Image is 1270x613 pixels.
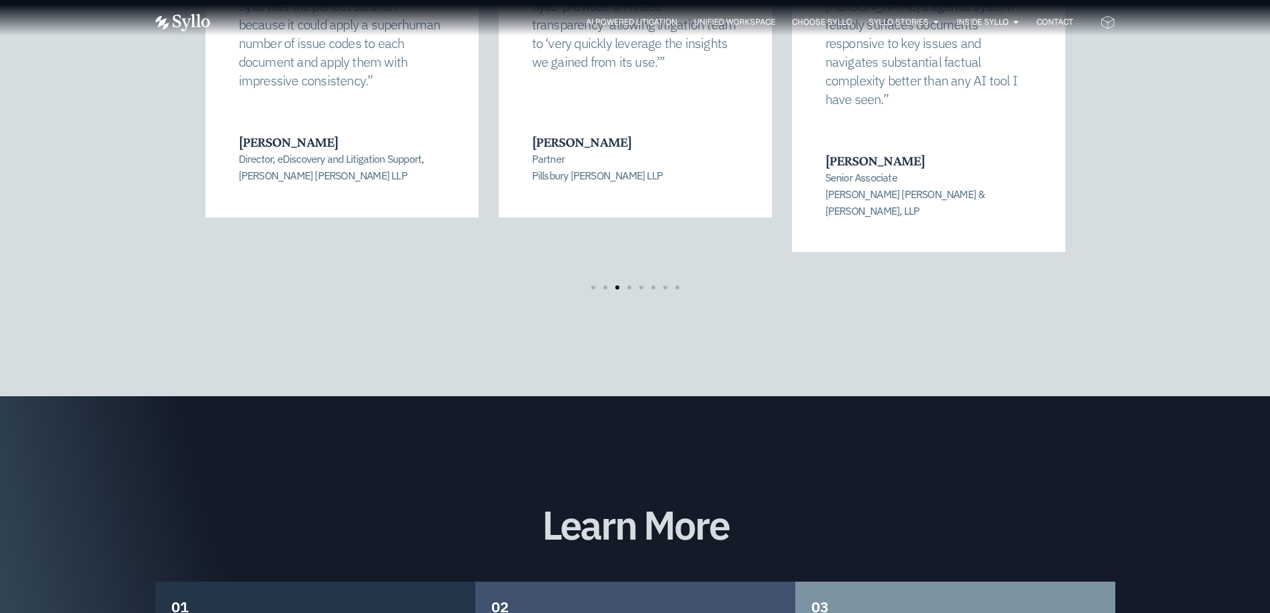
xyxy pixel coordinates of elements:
a: AI Powered Litigation [586,16,677,28]
span: Go to slide 1 [591,285,595,289]
nav: Menu [237,16,1073,29]
h1: Learn More [155,503,1115,547]
span: Go to slide 4 [627,285,631,289]
span: Go to slide 8 [675,285,679,289]
h3: [PERSON_NAME] [239,133,444,151]
a: Contact [1037,16,1073,28]
p: Director, eDiscovery and Litigation Support, [PERSON_NAME] [PERSON_NAME] LLP [239,151,444,183]
div: Menu Toggle [237,16,1073,29]
a: Inside Syllo [957,16,1009,28]
span: Go to slide 3 [615,285,619,289]
p: Partner Pillsbury [PERSON_NAME] LLP [532,151,737,183]
a: Syllo Stories [869,16,929,28]
a: Choose Syllo [792,16,852,28]
h3: [PERSON_NAME] [532,133,737,151]
span: Go to slide 2 [603,285,607,289]
a: Unified Workspace [694,16,775,28]
span: Go to slide 7 [663,285,667,289]
span: Go to slide 6 [651,285,655,289]
span: Go to slide 5 [639,285,643,289]
p: Senior Associate [PERSON_NAME] [PERSON_NAME] & [PERSON_NAME], LLP [825,169,1031,219]
h3: [PERSON_NAME] [825,152,1031,169]
img: Vector [155,14,210,31]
